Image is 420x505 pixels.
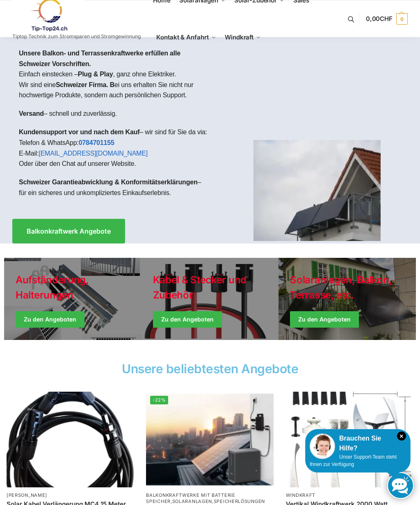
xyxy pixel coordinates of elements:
i: Schließen [397,432,406,441]
a: Solar-Verlängerungskabel [7,392,134,487]
img: Home 5 [7,392,134,487]
strong: Unsere Balkon- und Terrassenkraftwerke erfüllen alle Schweizer Vorschriften. [19,50,180,67]
a: 0,00CHF 0 [366,7,408,31]
span: Windkraft [225,33,253,41]
strong: Versand [19,110,44,117]
a: Solaranlagen [172,498,212,504]
a: Windkraft [286,492,315,498]
span: 0,00 [366,15,393,23]
a: Holiday Style [142,258,279,340]
span: Kontakt & Anfahrt [156,33,208,41]
a: Windkraft [221,19,265,56]
a: Vertikal Windrad [286,392,413,487]
h2: Unsere beliebtesten Angebote [4,363,416,375]
strong: Schweizer Garantieabwicklung & Konformitätserklärungen [19,179,198,186]
div: Einfach einstecken – , ganz ohne Elektriker. [12,41,214,213]
a: Kontakt & Anfahrt [153,19,219,56]
strong: Kundensupport vor und nach dem Kauf [19,129,139,135]
p: – wir sind für Sie da via: Telefon & WhatsApp: E-Mail: Oder über den Chat auf unserer Website. [19,127,208,169]
a: -22%Balkonkraftwerk mit Marstek Speicher [146,392,273,487]
strong: Schweizer Firma. B [56,81,114,88]
span: 0 [396,13,408,25]
span: Unser Support-Team steht Ihnen zur Verfügung [310,454,397,467]
a: Speicherlösungen [214,498,265,504]
a: Holiday Style [4,258,142,340]
strong: Plug & Play [78,71,113,78]
p: , , [146,492,273,505]
img: Home 7 [286,392,413,487]
img: Customer service [310,434,335,459]
p: – schnell und zuverlässig. [19,108,208,119]
a: [EMAIL_ADDRESS][DOMAIN_NAME] [39,150,148,157]
img: Home 1 [253,140,381,241]
p: Wir sind eine ei uns erhalten Sie nicht nur hochwertige Produkte, sondern auch persönlichen Support. [19,80,208,101]
img: Home 6 [146,392,273,487]
p: Tiptop Technik zum Stromsparen und Stromgewinnung [12,34,141,39]
a: Balkonkraftwerke mit Batterie Speicher [146,492,235,504]
a: [PERSON_NAME] [7,492,47,498]
p: – für ein sicheres und unkompliziertes Einkaufserlebnis. [19,177,208,198]
a: Balkonkraftwerk Angebote [12,219,125,243]
div: Brauchen Sie Hilfe? [310,434,406,453]
span: CHF [380,15,393,23]
a: Winter Jackets [278,258,416,340]
a: 0784701155 [79,139,114,146]
span: Balkonkraftwerk Angebote [27,228,111,234]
